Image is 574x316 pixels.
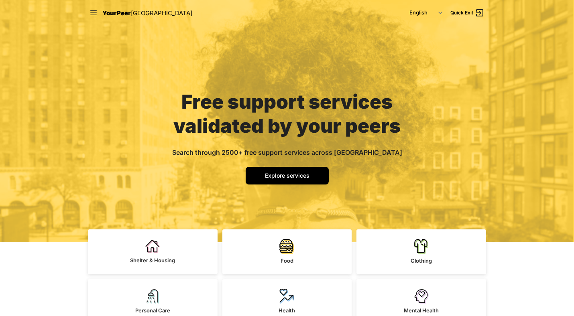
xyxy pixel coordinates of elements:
[173,90,401,138] span: Free support services validated by your peers
[135,307,170,314] span: Personal Care
[281,257,293,264] span: Food
[130,257,175,263] span: Shelter & Housing
[102,9,131,17] span: YourPeer
[265,172,309,179] span: Explore services
[222,229,352,274] a: Food
[356,229,486,274] a: Clothing
[102,8,192,18] a: YourPeer[GEOGRAPHIC_DATA]
[411,257,432,264] span: Clothing
[404,307,439,314] span: Mental Health
[88,229,218,274] a: Shelter & Housing
[450,8,484,18] a: Quick Exit
[279,307,295,314] span: Health
[246,167,329,184] a: Explore services
[450,10,473,16] span: Quick Exit
[172,148,402,156] span: Search through 2500+ free support services across [GEOGRAPHIC_DATA]
[131,9,192,17] span: [GEOGRAPHIC_DATA]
